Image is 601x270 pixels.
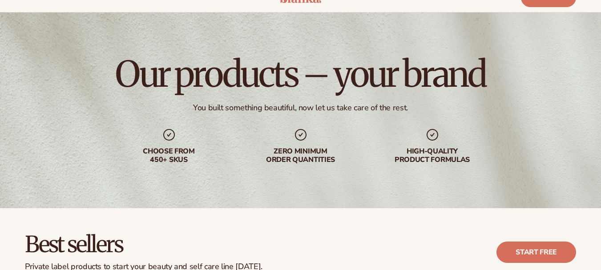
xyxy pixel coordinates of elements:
div: Zero minimum order quantities [244,147,358,164]
div: You built something beautiful, now let us take care of the rest. [193,103,408,113]
div: High-quality product formulas [375,147,489,164]
h1: Our products – your brand [115,56,485,92]
h2: Best sellers [25,233,262,257]
a: Start free [496,242,576,263]
div: Choose from 450+ Skus [112,147,226,164]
